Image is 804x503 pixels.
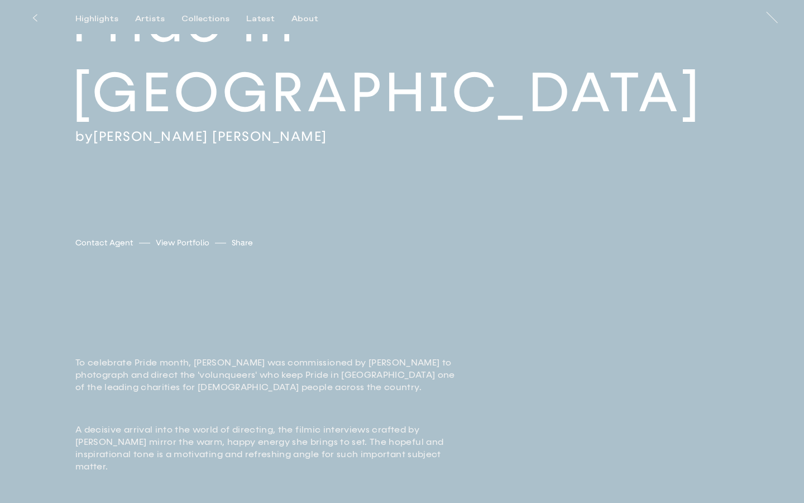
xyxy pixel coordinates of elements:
p: A decisive arrival into the world of directing, the filmic interviews crafted by [PERSON_NAME] mi... [75,411,466,473]
div: Artists [135,14,165,24]
div: Latest [246,14,275,24]
p: To celebrate Pride month, [PERSON_NAME] was commissioned by [PERSON_NAME] to photograph and direc... [75,357,466,393]
button: Artists [135,14,181,24]
div: Collections [181,14,229,24]
button: Highlights [75,14,135,24]
div: Highlights [75,14,118,24]
a: [PERSON_NAME] [PERSON_NAME] [93,128,327,145]
button: About [291,14,335,24]
button: Share [232,235,253,250]
button: Latest [246,14,291,24]
a: View Portfolio [156,237,209,249]
button: Collections [181,14,246,24]
a: Contact Agent [75,237,133,249]
div: About [291,14,318,24]
span: by [75,128,93,145]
